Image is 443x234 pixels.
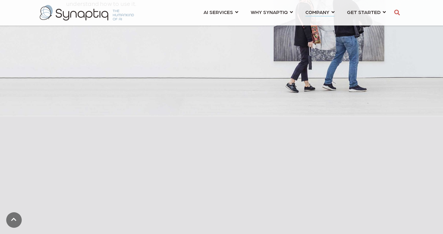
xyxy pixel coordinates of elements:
span: COMPANY [305,8,329,16]
span: GET STARTED [347,8,381,16]
img: synaptiq logo-2 [40,5,134,21]
span: WHY SYNAPTIQ [251,8,288,16]
nav: menu [197,2,392,24]
span: AI SERVICES [203,8,233,16]
a: AI SERVICES [203,6,238,18]
a: COMPANY [305,6,335,18]
a: GET STARTED [347,6,386,18]
a: WHY SYNAPTIQ [251,6,293,18]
